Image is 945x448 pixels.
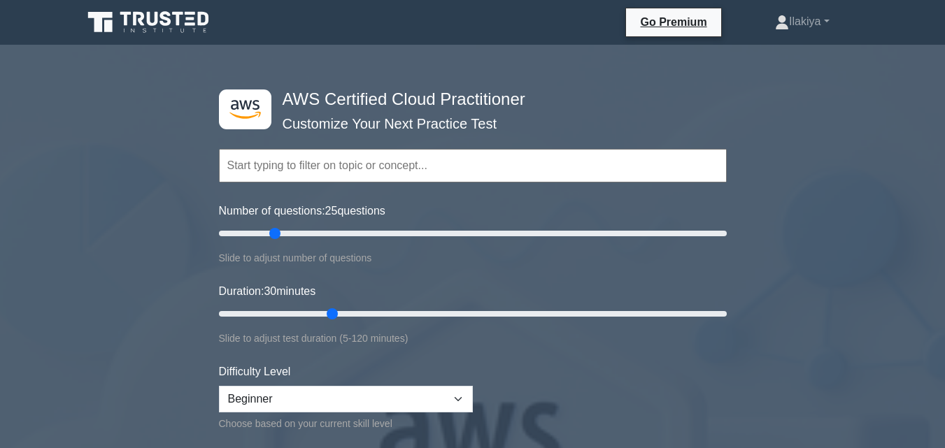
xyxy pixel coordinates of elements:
[219,363,291,380] label: Difficulty Level
[219,330,727,347] div: Slide to adjust test duration (5-120 minutes)
[219,250,727,266] div: Slide to adjust number of questions
[264,285,276,297] span: 30
[325,205,338,217] span: 25
[219,149,727,182] input: Start typing to filter on topic or concept...
[219,283,316,300] label: Duration: minutes
[219,415,473,432] div: Choose based on your current skill level
[277,89,658,110] h4: AWS Certified Cloud Practitioner
[632,13,715,31] a: Go Premium
[741,8,862,36] a: Ilakiya
[219,203,385,219] label: Number of questions: questions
